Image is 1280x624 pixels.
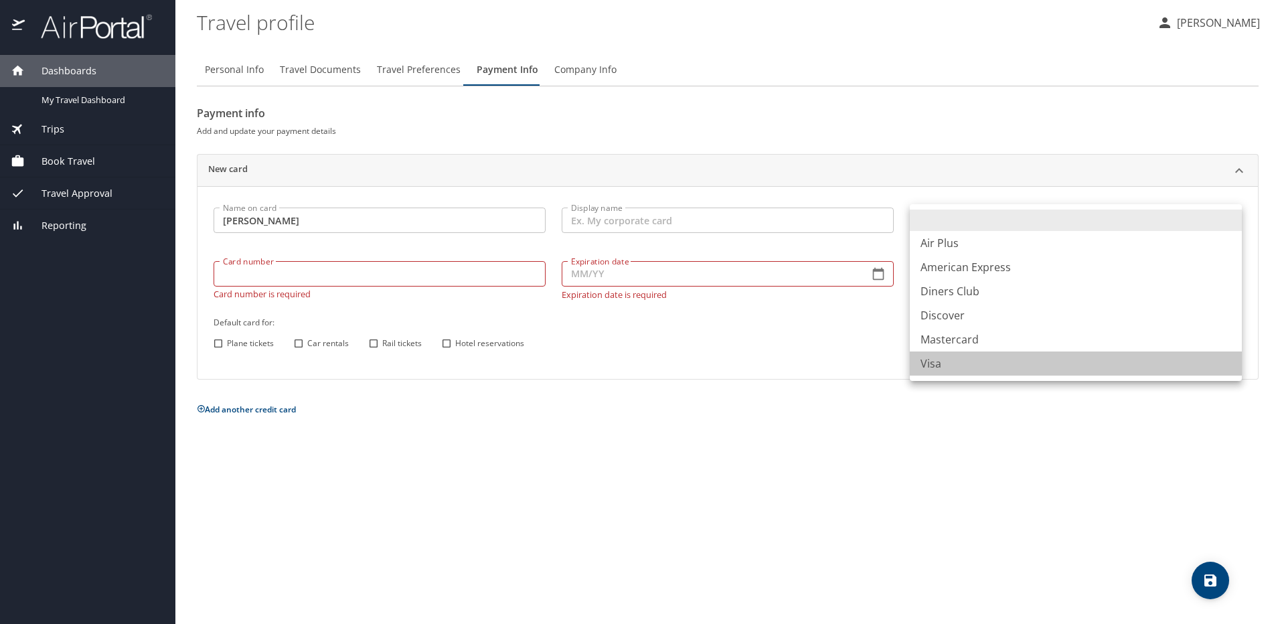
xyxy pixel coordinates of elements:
[910,303,1242,327] li: Discover
[910,255,1242,279] li: American Express
[910,352,1242,376] li: Visa
[910,279,1242,303] li: Diners Club
[910,231,1242,255] li: Air Plus
[910,327,1242,352] li: Mastercard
